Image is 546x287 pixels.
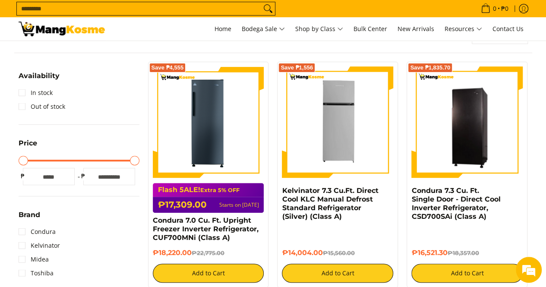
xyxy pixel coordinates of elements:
span: New Arrivals [398,25,434,33]
a: Toshiba [19,266,54,280]
summary: Open [19,140,37,153]
a: In stock [19,86,53,100]
button: Search [261,2,275,15]
span: Bodega Sale [242,24,285,35]
h6: ₱18,220.00 [153,249,264,257]
button: Add to Cart [153,264,264,283]
span: Contact Us [492,25,524,33]
a: Out of stock [19,100,65,114]
span: Resources [445,24,482,35]
summary: Open [19,73,60,86]
img: Bodega Sale Refrigerator l Mang Kosme: Home Appliances Warehouse Sale [19,22,105,36]
a: Contact Us [488,17,528,41]
span: ₱ [19,172,27,180]
a: Midea [19,252,49,266]
del: ₱18,357.00 [447,249,479,256]
span: ₱ [79,172,88,180]
span: ₱0 [500,6,510,12]
a: Home [210,17,236,41]
h6: ₱16,521.30 [411,249,523,257]
a: Kelvinator 7.3 Cu.Ft. Direct Cool KLC Manual Defrost Standard Refrigerator (Silver) (Class A) [282,186,378,221]
del: ₱15,560.00 [322,249,354,256]
summary: Open [19,211,40,225]
span: Save ₱4,555 [151,65,184,70]
button: Add to Cart [282,264,393,283]
span: Save ₱1,556 [281,65,313,70]
span: Bulk Center [353,25,387,33]
a: Shop by Class [291,17,347,41]
a: Kelvinator [19,239,60,252]
span: • [478,4,511,13]
a: Resources [440,17,486,41]
a: Condura [19,225,56,239]
span: Price [19,140,37,147]
a: Bodega Sale [237,17,289,41]
a: Bulk Center [349,17,391,41]
img: Condura 7.0 Cu. Ft. Upright Freezer Inverter Refrigerator, CUF700MNi (Class A) [153,66,264,178]
button: Add to Cart [411,264,523,283]
a: Condura 7.3 Cu. Ft. Single Door - Direct Cool Inverter Refrigerator, CSD700SAi (Class A) [411,186,500,221]
a: New Arrivals [393,17,439,41]
span: Save ₱1,835.70 [410,65,450,70]
span: Availability [19,73,60,79]
span: 0 [492,6,498,12]
a: Condura 7.0 Cu. Ft. Upright Freezer Inverter Refrigerator, CUF700MNi (Class A) [153,216,259,242]
del: ₱22,775.00 [192,249,224,256]
img: Kelvinator 7.3 Cu.Ft. Direct Cool KLC Manual Defrost Standard Refrigerator (Silver) (Class A) [282,66,393,178]
img: Condura 7.3 Cu. Ft. Single Door - Direct Cool Inverter Refrigerator, CSD700SAi (Class A) [411,68,523,177]
h6: ₱14,004.00 [282,249,393,257]
nav: Main Menu [114,17,528,41]
span: Shop by Class [295,24,343,35]
span: Brand [19,211,40,218]
span: Home [215,25,231,33]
